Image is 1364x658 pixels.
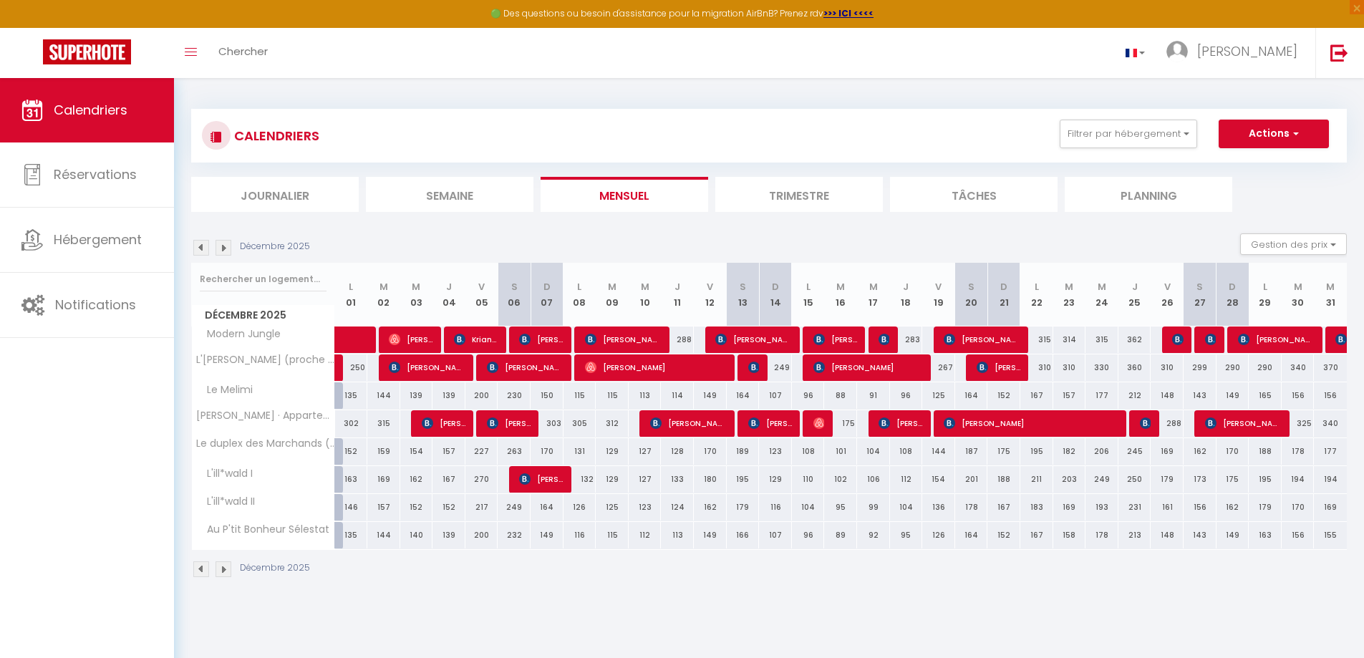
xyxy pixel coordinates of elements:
[694,438,727,465] div: 170
[1240,233,1347,255] button: Gestion des prix
[432,494,465,521] div: 152
[955,263,988,326] th: 20
[498,522,531,548] div: 232
[922,438,955,465] div: 144
[531,494,564,521] div: 164
[564,438,596,465] div: 131
[968,280,974,294] abbr: S
[1020,438,1053,465] div: 195
[194,382,256,398] span: Le Melimi
[661,466,694,493] div: 133
[890,382,923,409] div: 96
[1282,466,1315,493] div: 194
[1314,494,1347,521] div: 169
[661,522,694,548] div: 113
[400,263,433,326] th: 03
[367,466,400,493] div: 169
[577,280,581,294] abbr: L
[412,280,420,294] abbr: M
[465,466,498,493] div: 270
[1249,354,1282,381] div: 290
[1330,44,1348,62] img: logout
[446,280,452,294] abbr: J
[1118,494,1151,521] div: 231
[987,466,1020,493] div: 188
[727,438,760,465] div: 189
[531,382,564,409] div: 150
[879,410,922,437] span: [PERSON_NAME]
[1053,382,1086,409] div: 157
[869,280,878,294] abbr: M
[792,494,825,521] div: 104
[1151,438,1184,465] div: 169
[824,522,857,548] div: 89
[857,522,890,548] div: 92
[1053,438,1086,465] div: 182
[1151,494,1184,521] div: 161
[531,263,564,326] th: 07
[465,494,498,521] div: 217
[707,280,713,294] abbr: V
[1020,466,1053,493] div: 211
[367,382,400,409] div: 144
[432,263,465,326] th: 04
[192,305,334,326] span: Décembre 2025
[759,466,792,493] div: 129
[400,494,433,521] div: 152
[400,466,433,493] div: 162
[987,494,1020,521] div: 167
[422,410,465,437] span: [PERSON_NAME]
[727,263,760,326] th: 13
[432,522,465,548] div: 139
[922,494,955,521] div: 136
[1314,382,1347,409] div: 156
[1151,354,1184,381] div: 310
[194,354,337,365] span: L'[PERSON_NAME] (proche [PERSON_NAME])
[1184,522,1217,548] div: 143
[1217,466,1249,493] div: 175
[585,326,662,353] span: [PERSON_NAME]
[759,263,792,326] th: 14
[1020,354,1053,381] div: 310
[432,382,465,409] div: 139
[792,466,825,493] div: 110
[1151,263,1184,326] th: 26
[1156,28,1315,78] a: ... [PERSON_NAME]
[596,410,629,437] div: 312
[1065,177,1232,212] li: Planning
[715,177,883,212] li: Trimestre
[1184,494,1217,521] div: 156
[824,410,857,437] div: 175
[596,494,629,521] div: 125
[367,494,400,521] div: 157
[498,382,531,409] div: 230
[674,280,680,294] abbr: J
[1172,326,1183,353] span: [PERSON_NAME]
[367,438,400,465] div: 159
[922,263,955,326] th: 19
[1249,263,1282,326] th: 29
[694,522,727,548] div: 149
[585,354,727,381] span: [PERSON_NAME]
[1053,263,1086,326] th: 23
[208,28,279,78] a: Chercher
[1085,494,1118,521] div: 193
[727,522,760,548] div: 166
[759,522,792,548] div: 107
[191,177,359,212] li: Journalier
[335,354,368,381] div: 250
[487,354,564,381] span: [PERSON_NAME]
[922,466,955,493] div: 154
[54,165,137,183] span: Réservations
[879,326,889,353] span: [PERSON_NAME]
[531,410,564,437] div: 303
[531,438,564,465] div: 170
[836,280,845,294] abbr: M
[1053,354,1086,381] div: 310
[1238,326,1315,353] span: [PERSON_NAME]
[694,382,727,409] div: 149
[564,494,596,521] div: 126
[1314,466,1347,493] div: 194
[824,263,857,326] th: 16
[944,326,1020,353] span: [PERSON_NAME]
